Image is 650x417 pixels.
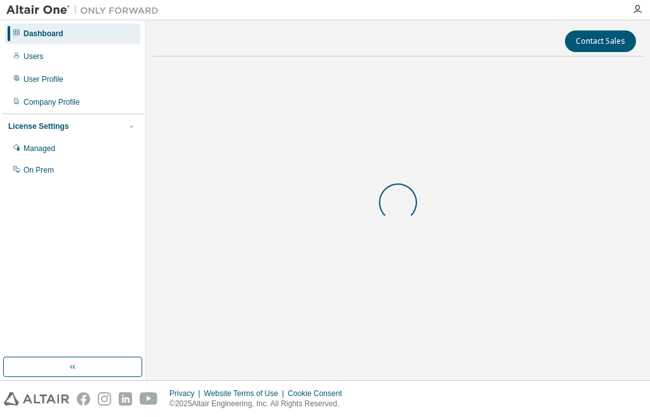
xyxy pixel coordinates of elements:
div: License Settings [8,121,69,131]
button: Contact Sales [565,30,636,52]
div: Dashboard [23,29,63,39]
img: altair_logo.svg [4,392,69,406]
p: © 2025 Altair Engineering, Inc. All Rights Reserved. [169,399,350,409]
div: Privacy [169,388,204,399]
img: instagram.svg [98,392,111,406]
div: On Prem [23,165,54,175]
div: Users [23,51,43,62]
img: facebook.svg [77,392,90,406]
div: User Profile [23,74,63,84]
img: linkedin.svg [119,392,132,406]
div: Company Profile [23,97,80,107]
img: youtube.svg [140,392,158,406]
div: Cookie Consent [288,388,349,399]
div: Website Terms of Use [204,388,288,399]
div: Managed [23,143,55,154]
img: Altair One [6,4,165,17]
